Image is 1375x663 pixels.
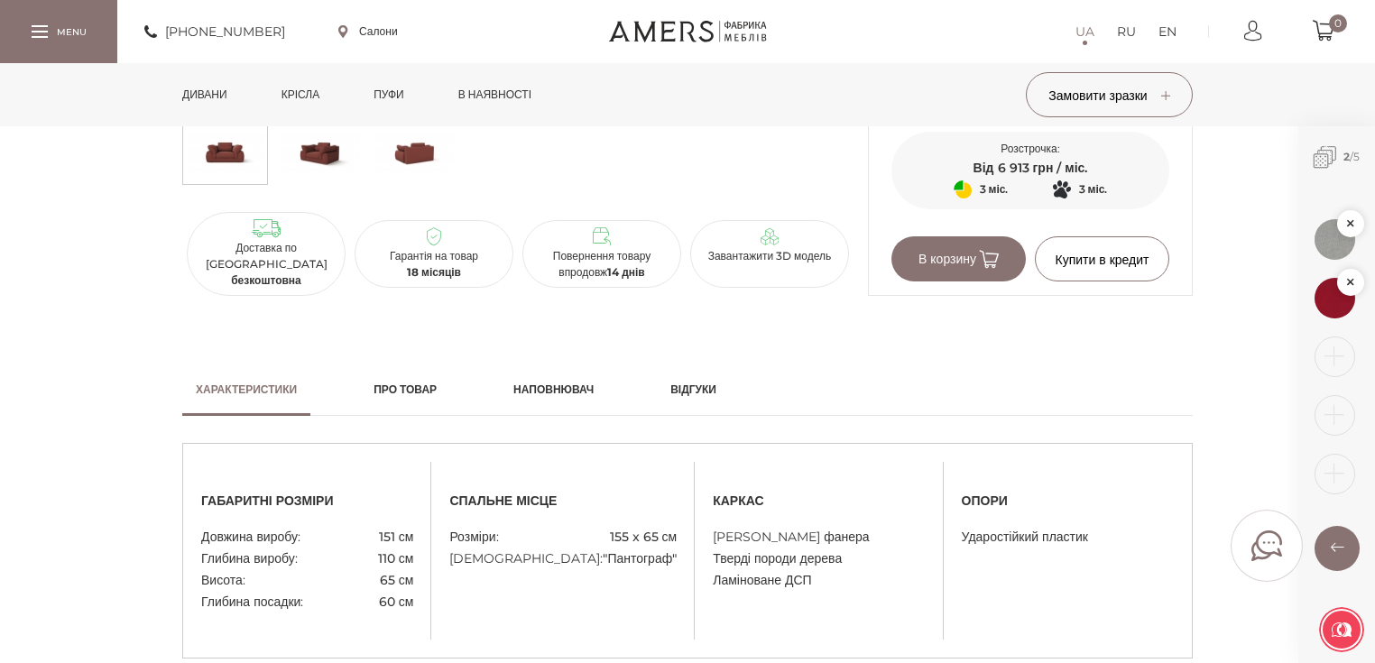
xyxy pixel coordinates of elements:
a: Пуфи [360,63,418,126]
span: габаритні розміри [201,489,413,512]
a: Наповнювач [500,364,607,416]
button: Купити в кредит [1035,236,1169,281]
span: / [1298,126,1375,189]
span: Купити в кредит [1055,252,1149,268]
p: Завантажити 3D модель [697,248,842,264]
span: Ламіноване ДСП [713,569,811,591]
span: 3 міс. [1079,179,1108,200]
span: В корзину [918,251,999,267]
a: RU [1117,21,1136,42]
img: Крісло ДЖЕММА s-2 [375,125,454,180]
span: 155 x 65 см [610,526,678,548]
img: Крісло ДЖЕММА s-1 [281,125,359,180]
span: грн / міс. [1033,160,1088,176]
span: опори [962,489,1174,512]
b: 18 місяців [407,265,461,279]
a: Про товар [360,364,450,416]
span: Ударостійкий пластик [962,526,1088,548]
span: каркас [713,489,925,512]
span: 151 см [379,526,414,548]
span: Довжина виробу: [201,526,300,548]
a: [PHONE_NUMBER] [144,21,285,42]
span: 110 см [378,548,414,569]
a: Відгуки [657,364,730,416]
p: Гарантія на товар [362,248,506,281]
h2: Наповнювач [513,382,594,398]
a: UA [1075,21,1094,42]
p: Розстрочка: [891,141,1169,157]
span: 3 міс. [980,179,1009,200]
img: Крісло ДЖЕММА s-0 [186,125,264,180]
span: 5 [1353,150,1360,163]
img: 1576664823.jpg [1315,219,1355,260]
span: [DEMOGRAPHIC_DATA]: [449,548,603,569]
span: Глибина посадки: [201,591,303,612]
p: Повернення товару впродовж [530,248,674,281]
a: Дивани [169,63,241,126]
h2: Відгуки [670,382,716,398]
b: безкоштовна [231,273,301,287]
button: В корзину [891,236,1026,281]
a: Характеристики [182,364,310,416]
span: Глибина виробу: [201,548,298,569]
span: Від [974,160,994,176]
button: Замовити зразки [1026,72,1193,117]
a: Салони [338,23,398,40]
span: спальне місце [449,489,677,512]
span: Висота: [201,569,245,591]
h2: Характеристики [196,382,297,398]
a: в наявності [445,63,545,126]
h2: Про товар [374,382,437,398]
span: [PERSON_NAME] фанера [713,526,869,548]
span: 65 см [380,569,414,591]
span: 60 см [379,591,414,612]
a: EN [1158,21,1177,42]
p: Доставка по [GEOGRAPHIC_DATA] [194,240,338,289]
span: 0 [1329,14,1347,32]
span: Замовити зразки [1048,87,1169,104]
b: 2 [1343,150,1350,163]
span: Розміри: [449,526,498,548]
span: "Пантограф" [603,548,677,569]
a: Крісла [268,63,333,126]
span: Тверді породи дерева [713,548,842,569]
b: 14 днів [607,265,645,279]
span: 6 913 [998,160,1029,176]
img: 1576662562.jpg [1315,278,1355,318]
